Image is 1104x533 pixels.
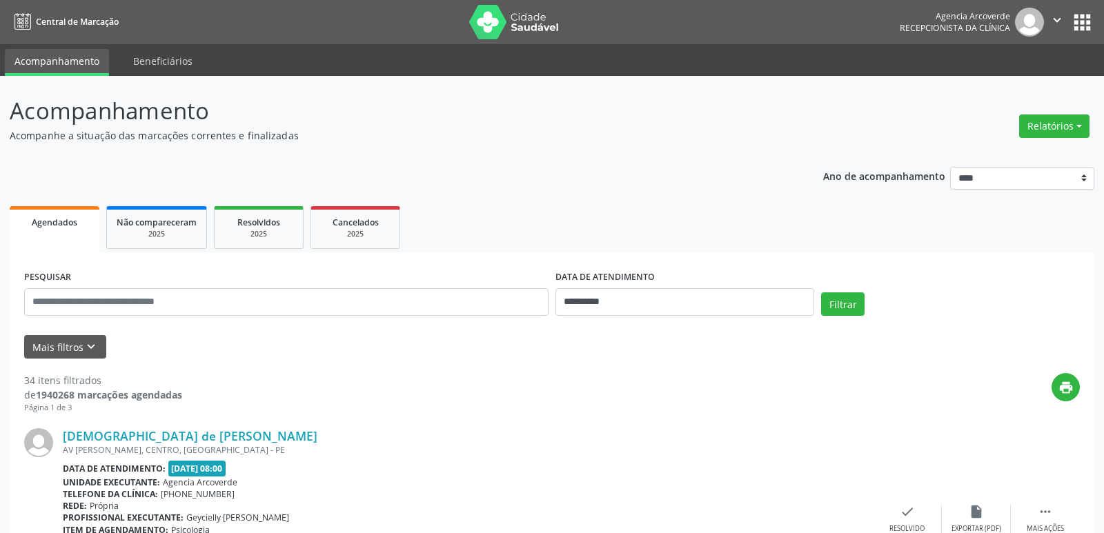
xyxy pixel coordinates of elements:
[117,229,197,239] div: 2025
[24,335,106,359] button: Mais filtroskeyboard_arrow_down
[1058,380,1074,395] i: print
[163,476,237,488] span: Agencia Arcoverde
[1052,373,1080,401] button: print
[237,217,280,228] span: Resolvidos
[24,402,182,414] div: Página 1 de 3
[90,500,119,512] span: Própria
[63,500,87,512] b: Rede:
[555,267,655,288] label: DATA DE ATENDIMENTO
[10,10,119,33] a: Central de Marcação
[63,463,166,474] b: Data de atendimento:
[821,292,865,316] button: Filtrar
[1015,8,1044,37] img: img
[63,444,873,456] div: AV [PERSON_NAME], CENTRO, [GEOGRAPHIC_DATA] - PE
[969,504,984,519] i: insert_drive_file
[168,461,226,476] span: [DATE] 08:00
[823,167,945,184] p: Ano de acompanhamento
[63,428,317,443] a: [DEMOGRAPHIC_DATA] de [PERSON_NAME]
[1049,12,1065,28] i: 
[333,217,379,228] span: Cancelados
[186,512,289,523] span: Geycielly [PERSON_NAME]
[124,49,202,73] a: Beneficiários
[1070,10,1094,34] button: apps
[36,388,182,401] strong: 1940268 marcações agendadas
[1038,504,1053,519] i: 
[24,373,182,388] div: 34 itens filtrados
[63,488,158,500] b: Telefone da clínica:
[117,217,197,228] span: Não compareceram
[161,488,235,500] span: [PHONE_NUMBER]
[900,10,1010,22] div: Agencia Arcoverde
[1019,114,1090,138] button: Relatórios
[24,428,53,457] img: img
[24,388,182,402] div: de
[5,49,109,76] a: Acompanhamento
[1044,8,1070,37] button: 
[900,504,915,519] i: check
[63,512,184,523] b: Profissional executante:
[63,476,160,488] b: Unidade executante:
[32,217,77,228] span: Agendados
[321,229,390,239] div: 2025
[10,128,769,143] p: Acompanhe a situação das marcações correntes e finalizadas
[900,22,1010,34] span: Recepcionista da clínica
[83,339,99,354] i: keyboard_arrow_down
[36,16,119,28] span: Central de Marcação
[24,267,71,288] label: PESQUISAR
[224,229,293,239] div: 2025
[10,94,769,128] p: Acompanhamento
